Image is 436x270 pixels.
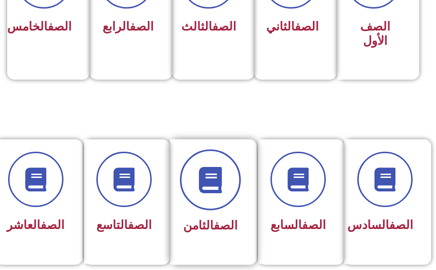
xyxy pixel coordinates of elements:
[7,218,64,232] span: العاشر
[181,20,236,33] span: الثالث
[302,218,326,232] a: الصف
[270,218,326,232] span: السابع
[130,20,154,33] a: الصف
[183,218,238,232] span: الثامن
[360,20,390,48] span: الصف الأول
[7,20,72,33] span: الخامس
[96,218,152,232] span: التاسع
[128,218,152,232] a: الصف
[212,20,236,33] a: الصف
[103,20,154,33] span: الرابع
[347,218,413,232] span: السادس
[295,20,319,33] a: الصف
[389,218,413,232] a: الصف
[214,218,238,232] a: الصف
[48,20,72,33] a: الصف
[41,218,64,232] a: الصف
[266,20,319,33] span: الثاني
